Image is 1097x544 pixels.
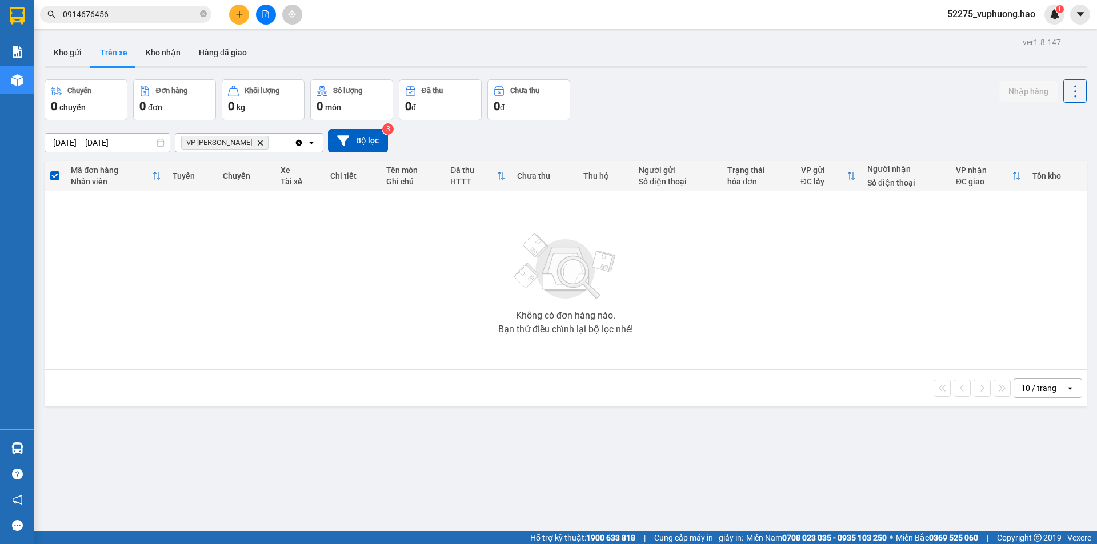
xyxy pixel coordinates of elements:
[310,79,393,120] button: Số lượng0món
[510,87,539,95] div: Chưa thu
[11,74,23,86] img: warehouse-icon
[516,311,615,320] div: Không có đơn hàng nào.
[333,87,362,95] div: Số lượng
[795,161,862,191] th: Toggle SortBy
[399,79,482,120] button: Đã thu0đ
[12,520,23,531] span: message
[509,227,623,307] img: svg+xml;base64,PHN2ZyBjbGFzcz0ibGlzdC1wbHVnX19zdmciIHhtbG5zPSJodHRwOi8vd3d3LnczLm9yZy8yMDAwL3N2Zy...
[294,138,303,147] svg: Clear all
[181,136,269,150] span: VP Gành Hào, close by backspace
[487,79,570,120] button: Chưa thu0đ
[450,177,497,186] div: HTTT
[422,87,443,95] div: Đã thu
[45,39,91,66] button: Kho gửi
[896,531,978,544] span: Miền Bắc
[317,99,323,113] span: 0
[307,138,316,147] svg: open
[325,103,341,112] span: món
[450,166,497,175] div: Đã thu
[91,39,137,66] button: Trên xe
[51,99,57,113] span: 0
[200,10,207,17] span: close-circle
[190,39,256,66] button: Hàng đã giao
[727,177,789,186] div: hóa đơn
[257,139,263,146] svg: Delete
[498,325,633,334] div: Bạn thử điều chỉnh lại bộ lọc nhé!
[1032,171,1081,180] div: Tồn kho
[867,178,944,187] div: Số điện thoại
[987,531,988,544] span: |
[59,103,86,112] span: chuyến
[133,79,216,120] button: Đơn hàng0đơn
[382,123,394,135] sup: 3
[583,171,627,180] div: Thu hộ
[186,138,252,147] span: VP Gành Hào
[256,5,276,25] button: file-add
[386,166,439,175] div: Tên món
[137,39,190,66] button: Kho nhận
[12,469,23,479] span: question-circle
[782,533,887,542] strong: 0708 023 035 - 0935 103 250
[11,442,23,454] img: warehouse-icon
[10,7,25,25] img: logo-vxr
[1021,382,1056,394] div: 10 / trang
[139,99,146,113] span: 0
[956,166,1012,175] div: VP nhận
[1075,9,1086,19] span: caret-down
[801,177,847,186] div: ĐC lấy
[173,171,211,180] div: Tuyến
[229,5,249,25] button: plus
[222,79,305,120] button: Khối lượng0kg
[867,164,944,174] div: Người nhận
[47,10,55,18] span: search
[727,166,789,175] div: Trạng thái
[235,10,243,18] span: plus
[405,99,411,113] span: 0
[288,10,296,18] span: aim
[1058,5,1062,13] span: 1
[938,7,1044,21] span: 52275_vuphuong.hao
[45,134,170,152] input: Select a date range.
[639,166,716,175] div: Người gửi
[999,81,1058,102] button: Nhập hàng
[1066,384,1075,393] svg: open
[200,9,207,20] span: close-circle
[65,161,166,191] th: Toggle SortBy
[746,531,887,544] span: Miền Nam
[12,494,23,505] span: notification
[530,531,635,544] span: Hỗ trợ kỹ thuật:
[1023,36,1061,49] div: ver 1.8.147
[271,137,272,148] input: Selected VP Gành Hào.
[639,177,716,186] div: Số điện thoại
[328,129,388,152] button: Bộ lọc
[1034,534,1042,542] span: copyright
[517,171,572,180] div: Chưa thu
[156,87,187,95] div: Đơn hàng
[956,177,1012,186] div: ĐC giao
[1050,9,1060,19] img: icon-new-feature
[245,87,279,95] div: Khối lượng
[63,8,198,21] input: Tìm tên, số ĐT hoặc mã đơn
[654,531,743,544] span: Cung cấp máy in - giấy in:
[801,166,847,175] div: VP gửi
[281,177,319,186] div: Tài xế
[890,535,893,540] span: ⚪️
[71,166,151,175] div: Mã đơn hàng
[45,79,127,120] button: Chuyến0chuyến
[586,533,635,542] strong: 1900 633 818
[148,103,162,112] span: đơn
[644,531,646,544] span: |
[445,161,511,191] th: Toggle SortBy
[500,103,505,112] span: đ
[71,177,151,186] div: Nhân viên
[494,99,500,113] span: 0
[282,5,302,25] button: aim
[11,46,23,58] img: solution-icon
[262,10,270,18] span: file-add
[223,171,269,180] div: Chuyến
[330,171,375,180] div: Chi tiết
[228,99,234,113] span: 0
[411,103,416,112] span: đ
[67,87,91,95] div: Chuyến
[281,166,319,175] div: Xe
